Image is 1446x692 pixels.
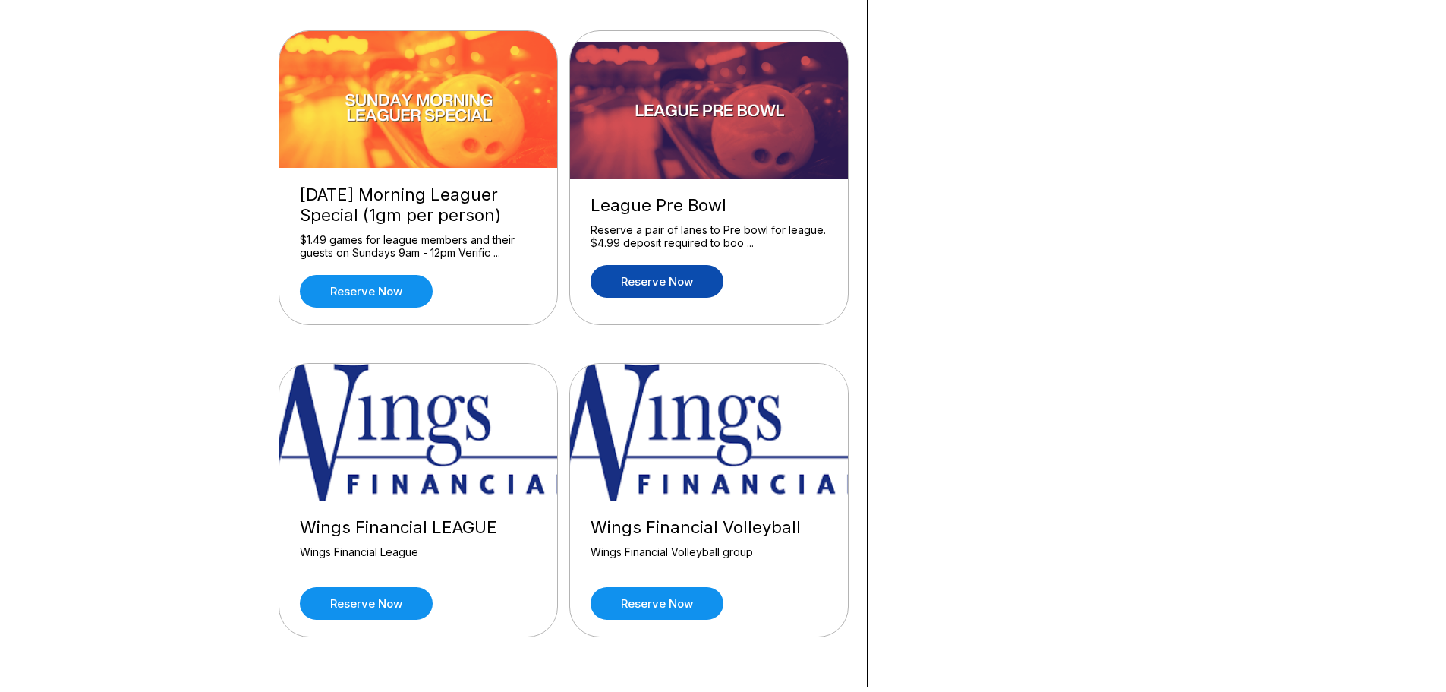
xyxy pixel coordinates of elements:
img: Wings Financial LEAGUE [279,364,559,501]
a: Reserve now [591,265,723,298]
div: Wings Financial Volleyball [591,517,827,538]
a: Reserve now [300,275,433,308]
a: Reserve now [300,587,433,620]
img: Wings Financial Volleyball [570,364,849,501]
div: [DATE] Morning Leaguer Special (1gm per person) [300,185,537,226]
div: Wings Financial LEAGUE [300,517,537,538]
div: $1.49 games for league members and their guests on Sundays 9am - 12pm Verific ... [300,233,537,260]
div: Wings Financial Volleyball group [591,545,827,572]
div: Reserve a pair of lanes to Pre bowl for league. $4.99 deposit required to boo ... [591,223,827,250]
img: League Pre Bowl [570,42,849,179]
div: League Pre Bowl [591,195,827,216]
a: Reserve now [591,587,723,620]
div: Wings Financial League [300,545,537,572]
img: Sunday Morning Leaguer Special (1gm per person) [279,31,559,168]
